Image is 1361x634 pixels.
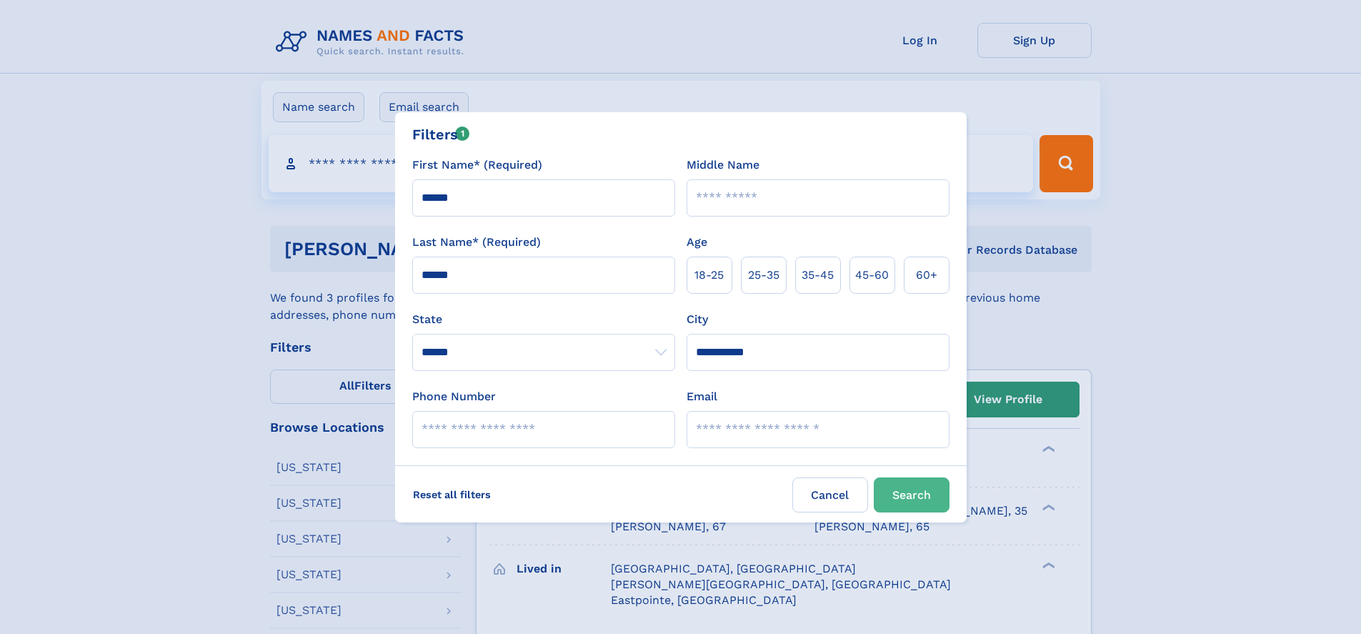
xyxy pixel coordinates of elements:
[874,477,949,512] button: Search
[412,157,542,174] label: First Name* (Required)
[687,234,707,251] label: Age
[687,311,708,328] label: City
[412,311,675,328] label: State
[855,267,889,284] span: 45‑60
[694,267,724,284] span: 18‑25
[792,477,868,512] label: Cancel
[802,267,834,284] span: 35‑45
[412,234,541,251] label: Last Name* (Required)
[412,124,470,145] div: Filters
[404,477,500,512] label: Reset all filters
[916,267,937,284] span: 60+
[748,267,779,284] span: 25‑35
[687,157,759,174] label: Middle Name
[412,388,496,405] label: Phone Number
[687,388,717,405] label: Email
